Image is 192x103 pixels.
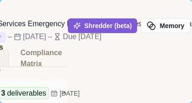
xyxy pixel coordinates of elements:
div: [DATE] [23,31,46,42]
div: Due [DATE] [63,31,101,42]
div: – [8,31,12,42]
div: – [48,31,52,42]
span: deliverables [7,88,46,99]
span: [DATE] [60,89,80,98]
div: Compliance Matrix [21,51,62,67]
span: 3 [1,88,5,99]
a: Compliance Matrix [15,50,68,67]
button: Shredder (beta) [68,18,137,33]
button: Memory [141,18,190,33]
